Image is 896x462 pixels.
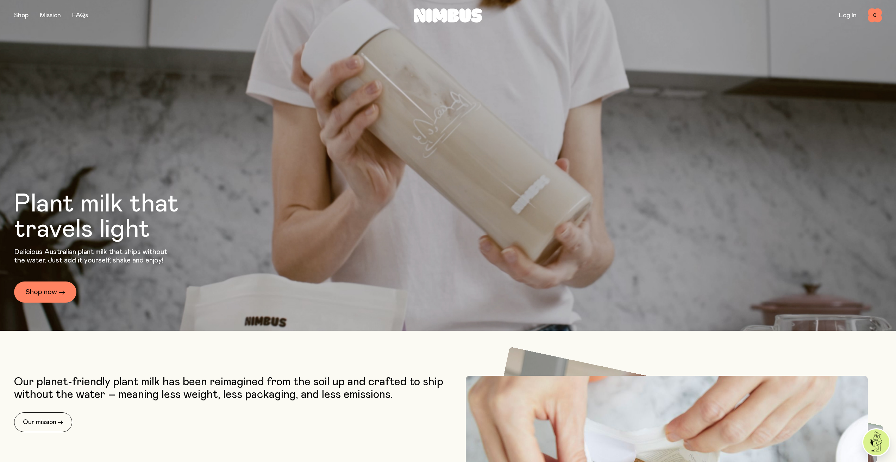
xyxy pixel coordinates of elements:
a: Mission [40,12,61,19]
a: Shop now → [14,281,76,303]
button: 0 [868,8,882,23]
h1: Plant milk that travels light [14,191,217,242]
img: agent [863,429,889,455]
a: Our mission → [14,412,72,432]
a: FAQs [72,12,88,19]
p: Delicious Australian plant milk that ships without the water. Just add it yourself, shake and enjoy! [14,248,172,265]
a: Log In [839,12,857,19]
p: Our planet-friendly plant milk has been reimagined from the soil up and crafted to ship without t... [14,376,445,401]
